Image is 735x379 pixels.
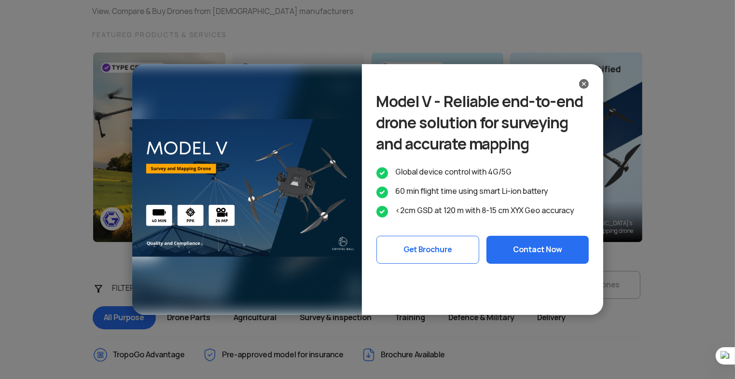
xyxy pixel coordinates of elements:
[376,186,589,197] li: 60 min flight time using smart Li-ion battery
[376,236,479,264] button: Get Brochure
[376,166,589,178] li: Global device control with 4G/5G
[486,236,589,264] button: Contact Now
[376,205,589,217] li: <2cm GSD at 120 m with 8-15 cm XYX Geo accuracy
[579,79,589,89] img: ic_close_black.svg
[376,91,589,155] div: Model V - Reliable end-to-end drone solution for surveying and accurate mapping
[132,64,362,315] img: advertisement-crystal1.png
